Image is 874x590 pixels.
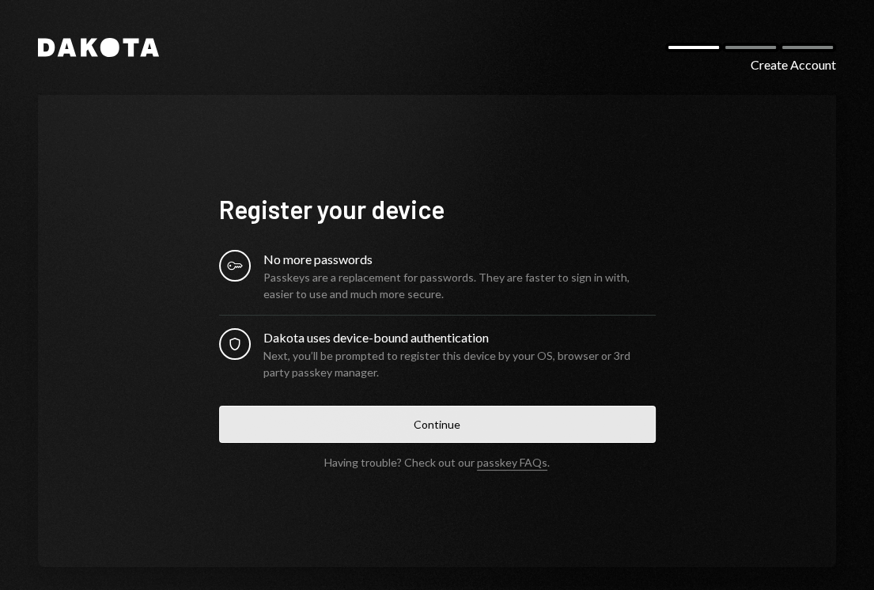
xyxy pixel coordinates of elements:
div: Dakota uses device-bound authentication [263,328,656,347]
div: Passkeys are a replacement for passwords. They are faster to sign in with, easier to use and much... [263,269,656,302]
div: Create Account [751,55,836,74]
a: passkey FAQs [477,456,547,471]
h1: Register your device [219,193,656,225]
div: Having trouble? Check out our . [324,456,550,469]
button: Continue [219,406,656,443]
div: No more passwords [263,250,656,269]
div: Next, you’ll be prompted to register this device by your OS, browser or 3rd party passkey manager. [263,347,656,380]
